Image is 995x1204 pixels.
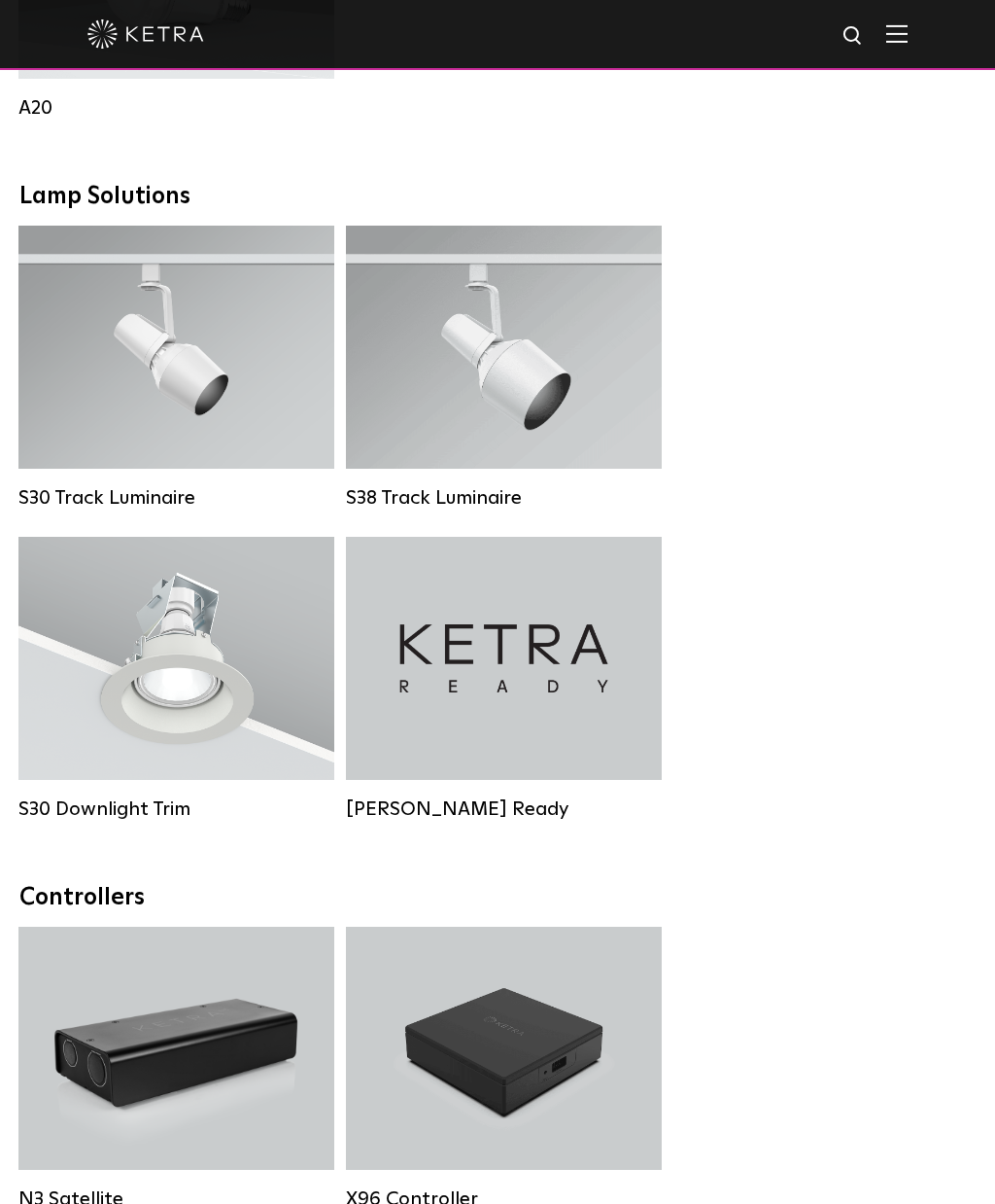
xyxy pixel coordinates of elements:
div: A20 [18,96,334,120]
div: S30 Downlight Trim [18,797,334,821]
div: Controllers [19,884,976,912]
a: S30 Downlight Trim S30 Downlight Trim [18,537,334,819]
div: Lamp Solutions [19,183,976,211]
img: Hamburger%20Nav.svg [886,24,908,43]
a: S38 Track Luminaire Lumen Output:1100Colors:White / BlackBeam Angles:10° / 25° / 40° / 60°Wattage... [346,226,662,508]
div: [PERSON_NAME] Ready [346,797,662,821]
img: search icon [841,24,866,49]
a: [PERSON_NAME] Ready [PERSON_NAME] Ready [346,537,662,819]
img: ketra-logo-2019-white [87,19,204,49]
a: S30 Track Luminaire Lumen Output:1100Colors:White / BlackBeam Angles:15° / 25° / 40° / 60° / 90°W... [18,226,334,508]
div: S30 Track Luminaire [18,486,334,510]
div: S38 Track Luminaire [346,486,662,510]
